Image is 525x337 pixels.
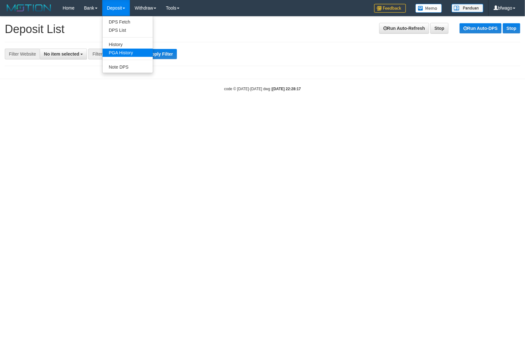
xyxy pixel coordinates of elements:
span: No item selected [44,51,79,57]
a: DPS Fetch [103,18,153,26]
strong: [DATE] 22:28:17 [272,87,301,91]
button: No item selected [40,49,87,59]
a: DPS List [103,26,153,34]
img: Button%20Memo.svg [415,4,442,13]
img: panduan.png [452,4,483,12]
a: Stop [503,23,520,33]
a: Run Auto-DPS [460,23,501,33]
h1: Deposit List [5,23,520,36]
small: code © [DATE]-[DATE] dwg | [224,87,301,91]
button: Apply Filter [145,49,177,59]
div: Filter Bank [88,49,118,59]
a: Note DPS [103,63,153,71]
img: Feedback.jpg [374,4,406,13]
a: Stop [430,23,448,34]
img: MOTION_logo.png [5,3,53,13]
a: History [103,40,153,49]
div: Filter Website [5,49,40,59]
a: PGA History [103,49,153,57]
a: Run Auto-Refresh [379,23,429,34]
